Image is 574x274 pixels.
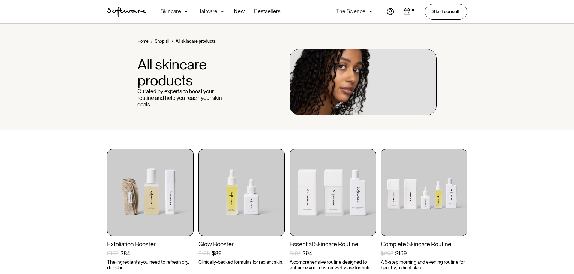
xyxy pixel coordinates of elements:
[107,7,146,17] img: Software Logo
[107,259,194,271] p: The ingredients you need to refresh dry, dull skin.
[137,38,149,44] a: Home
[172,38,173,44] div: /
[290,250,301,257] div: $107
[302,250,312,257] div: $94
[161,8,181,14] div: Skincare
[395,250,407,257] div: $169
[107,250,119,257] div: $102
[137,88,224,108] p: Curated by experts to boost your routine and help you reach your skin goals.
[336,8,365,14] div: The Science
[290,259,376,271] p: A comprehensive routine designed to enhance your custom Software formula.
[155,38,169,44] a: Shop all
[198,250,210,257] div: $108
[198,259,285,265] p: Clinically-backed formulas for radiant skin.
[176,38,216,44] div: All skincare products
[185,8,188,14] img: arrow down
[369,8,372,14] img: arrow down
[404,8,415,16] a: Open cart
[137,57,224,88] h1: All skincare products
[381,250,393,257] div: $262
[198,241,285,248] div: Glow Booster
[120,250,130,257] div: $84
[212,250,222,257] div: $89
[290,241,376,248] div: Essential Skincare Routine
[411,8,415,13] div: 0
[107,7,146,17] a: home
[197,8,217,14] div: Haircare
[425,4,467,19] a: Start consult
[151,38,152,44] div: /
[221,8,224,14] img: arrow down
[381,259,467,271] p: A 5-step morning and evening routine for healthy, radiant skin
[107,241,194,248] div: Exfoliation Booster
[381,241,467,248] div: Complete Skincare Routine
